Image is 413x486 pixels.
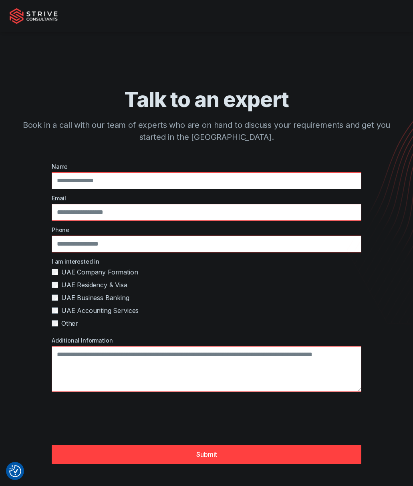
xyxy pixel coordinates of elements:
button: Consent Preferences [9,465,21,477]
h1: Talk to an expert [10,87,403,113]
span: UAE Company Formation [61,267,138,277]
label: Phone [52,226,361,234]
span: UAE Accounting Services [61,306,139,315]
input: UAE Residency & Visa [52,282,58,288]
button: Submit [52,445,361,464]
input: UAE Company Formation [52,269,58,275]
label: Name [52,162,361,171]
span: UAE Residency & Visa [61,280,127,290]
img: Strive Consultants [10,8,58,24]
input: UAE Accounting Services [52,307,58,314]
label: Email [52,194,361,202]
span: UAE Business Banking [61,293,129,302]
iframe: reCAPTCHA [52,404,173,435]
label: Additional Information [52,336,361,345]
span: Other [61,319,78,328]
input: Other [52,320,58,327]
p: Book in a call with our team of experts who are on hand to discuss your requirements and get you ... [10,119,403,143]
input: UAE Business Banking [52,294,58,301]
img: Revisit consent button [9,465,21,477]
label: I am interested in [52,257,361,266]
